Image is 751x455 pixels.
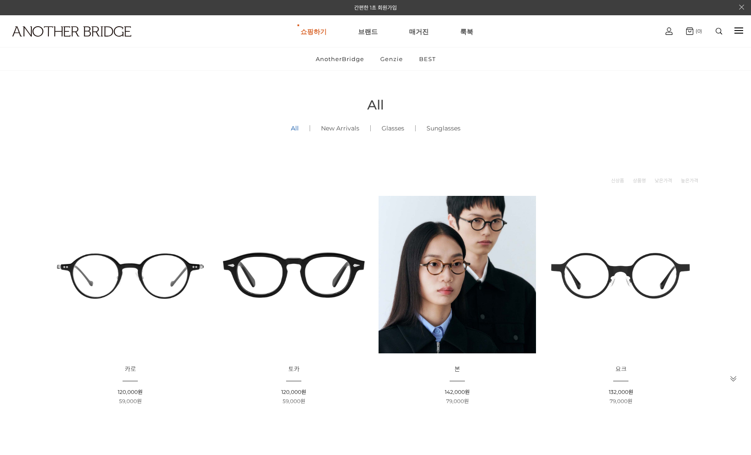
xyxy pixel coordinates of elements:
[615,365,627,373] span: 요크
[666,27,672,35] img: cart
[693,28,702,34] span: (0)
[283,398,305,404] span: 59,000원
[119,398,142,404] span: 59,000원
[611,176,624,185] a: 신상품
[655,176,672,185] a: 낮은가격
[125,365,136,373] span: 카로
[310,113,370,143] a: New Arrivals
[460,16,473,47] a: 룩북
[609,389,633,395] span: 132,000원
[454,365,460,373] span: 본
[373,48,410,70] a: Genzie
[215,196,372,353] img: 토카 아세테이트 뿔테 안경 이미지
[280,113,310,143] a: All
[288,365,300,373] span: 토카
[125,366,136,373] a: 카로
[354,4,397,11] a: 간편한 1초 회원가입
[4,26,117,58] a: logo
[446,398,469,404] span: 79,000원
[308,48,372,70] a: AnotherBridge
[371,113,415,143] a: Glasses
[416,113,471,143] a: Sunglasses
[445,389,470,395] span: 142,000원
[367,97,384,113] span: All
[12,26,131,37] img: logo
[288,366,300,373] a: 토카
[409,16,429,47] a: 매거진
[610,398,632,404] span: 79,000원
[542,196,700,353] img: 요크 글라스 - 트렌디한 디자인의 유니크한 안경 이미지
[681,176,698,185] a: 높은가격
[358,16,378,47] a: 브랜드
[118,389,143,395] span: 120,000원
[51,196,209,353] img: 카로 - 감각적인 디자인의 패션 아이템 이미지
[686,27,693,35] img: cart
[281,389,306,395] span: 120,000원
[716,28,722,34] img: search
[633,176,646,185] a: 상품명
[379,196,536,353] img: 본 - 동그란 렌즈로 돋보이는 아세테이트 안경 이미지
[412,48,443,70] a: BEST
[615,366,627,373] a: 요크
[686,27,702,35] a: (0)
[300,16,327,47] a: 쇼핑하기
[454,366,460,373] a: 본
